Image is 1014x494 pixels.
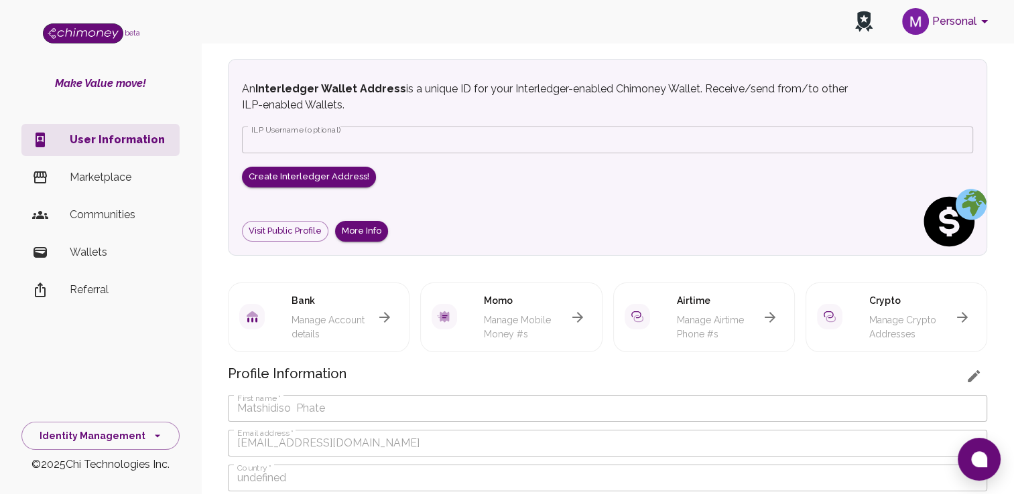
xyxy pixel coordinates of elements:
p: Manage Crypto Addresses [869,313,949,340]
a: Visit Public Profile [242,221,328,242]
label: Country [237,462,271,473]
h6: Momo [484,294,513,309]
label: Email address [237,427,294,438]
p: Wallets [70,244,169,260]
button: Create Interledger Address! [242,167,376,187]
p: Communities [70,207,169,223]
img: avatar [902,8,929,35]
p: Referral [70,282,169,298]
label: ILP Username (optional) [251,124,341,135]
button: account of current user [897,4,998,39]
h6: Airtime [677,294,710,309]
button: Open chat window [958,438,1001,481]
strong: Interledger Wallet Address [255,82,406,95]
img: svg for account [625,304,650,329]
img: social spend [920,188,987,255]
p: Manage Account details [292,313,371,340]
button: More Info [335,221,388,242]
label: First name [237,392,281,404]
p: Marketplace [70,169,169,185]
h6: Bank [292,294,315,309]
img: svg for account [432,304,457,329]
span: beta [125,29,140,37]
h6: Profile Information [228,363,987,384]
p: Manage Airtime Phone #s [677,313,757,340]
h6: Crypto [869,294,901,309]
img: svg for account [817,304,842,329]
p: Manage Mobile Money #s [484,313,564,340]
p: An is a unique ID for your Interledger-enabled Chimoney Wallet. Receive/send from/to other ILP-en... [242,81,851,113]
button: Identity Management [21,422,180,450]
p: User Information [70,132,169,148]
img: Logo [43,23,123,44]
img: svg for account [239,304,265,329]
